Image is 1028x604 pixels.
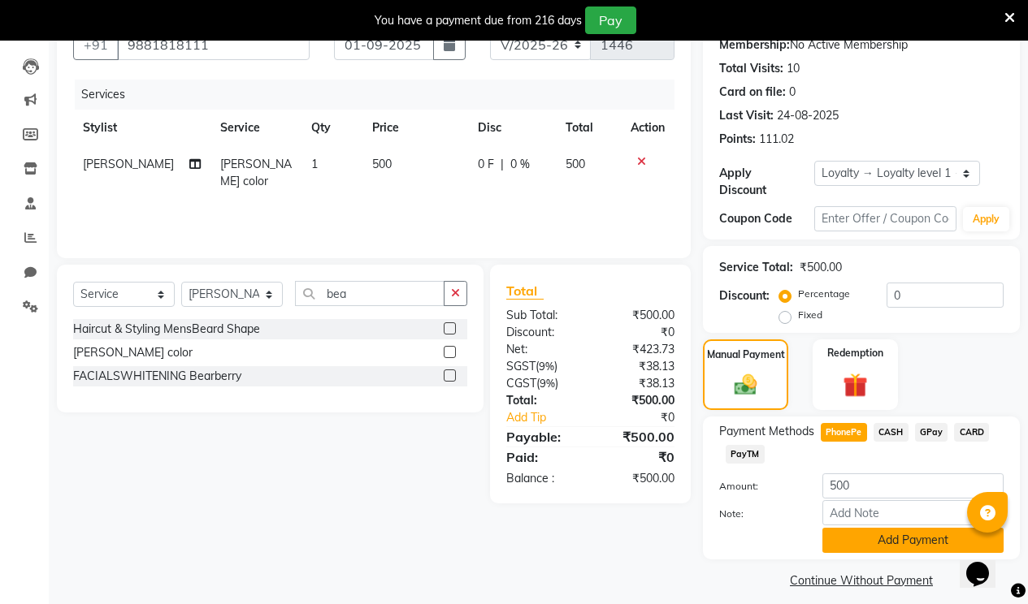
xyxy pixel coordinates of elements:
a: Add Tip [494,409,606,426]
button: Apply [963,207,1009,231]
div: Coupon Code [719,210,814,227]
div: Sub Total: [494,307,591,324]
div: ( ) [494,375,591,392]
span: [PERSON_NAME] [83,157,174,171]
div: 24-08-2025 [777,107,839,124]
input: Search or Scan [295,281,445,306]
span: | [501,156,504,173]
div: No Active Membership [719,37,1004,54]
label: Amount: [707,479,810,494]
div: Membership: [719,37,790,54]
div: Apply Discount [719,165,814,199]
div: FACIALSWHITENING Bearberry [73,368,241,385]
th: Qty [301,110,362,146]
div: ₹500.00 [590,307,687,324]
div: [PERSON_NAME] color [73,344,193,361]
div: Card on file: [719,84,786,101]
div: Services [75,80,687,110]
div: 111.02 [759,131,794,148]
div: Discount: [719,287,770,304]
th: Price [362,110,468,146]
span: 500 [566,157,585,171]
div: Haircut & Styling MensBeard Shape [73,321,260,338]
div: 0 [789,84,796,101]
div: ₹0 [590,447,687,467]
img: _gift.svg [835,370,875,400]
input: Search by Name/Mobile/Email/Code [117,29,310,60]
span: 1 [311,157,318,171]
div: 10 [787,60,800,77]
button: Add Payment [822,528,1004,553]
span: GPay [915,423,948,442]
div: ₹500.00 [590,392,687,409]
button: +91 [73,29,119,60]
button: Pay [585,6,636,34]
div: ₹500.00 [800,259,842,276]
span: 0 % [510,156,530,173]
div: Total Visits: [719,60,783,77]
th: Service [210,110,301,146]
div: Balance : [494,470,591,487]
span: CASH [874,423,909,442]
div: ₹500.00 [590,427,687,447]
input: Add Note [822,500,1004,525]
span: Payment Methods [719,423,814,440]
img: _cash.svg [727,372,765,398]
span: Total [506,283,544,300]
span: CGST [506,376,536,390]
div: Service Total: [719,259,793,276]
th: Disc [468,110,556,146]
input: Amount [822,473,1004,498]
th: Stylist [73,110,210,146]
span: 9% [539,360,554,373]
label: Redemption [827,346,883,360]
label: Manual Payment [707,347,785,362]
div: You have a payment due from 216 days [375,12,582,29]
div: ₹38.13 [590,375,687,392]
div: ₹500.00 [590,470,687,487]
div: ( ) [494,358,591,375]
span: SGST [506,359,536,373]
div: Last Visit: [719,107,774,124]
div: ₹0 [606,409,687,426]
span: CARD [954,423,989,442]
span: 9% [540,377,555,390]
a: Continue Without Payment [706,572,1017,589]
input: Enter Offer / Coupon Code [814,206,956,231]
label: Fixed [798,308,822,322]
div: ₹0 [590,324,687,341]
div: Total: [494,392,591,409]
label: Note: [707,507,810,521]
span: 0 F [478,156,494,173]
span: PhonePe [821,423,867,442]
span: PayTM [726,445,765,464]
div: Payable: [494,427,591,447]
iframe: chat widget [960,539,1012,588]
div: Discount: [494,324,591,341]
label: Percentage [798,287,850,301]
span: 500 [372,157,392,171]
div: Points: [719,131,756,148]
span: [PERSON_NAME] color [220,157,292,188]
th: Total [556,110,621,146]
div: Net: [494,341,591,358]
th: Action [621,110,674,146]
div: ₹423.73 [590,341,687,358]
div: ₹38.13 [590,358,687,375]
div: Paid: [494,447,591,467]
